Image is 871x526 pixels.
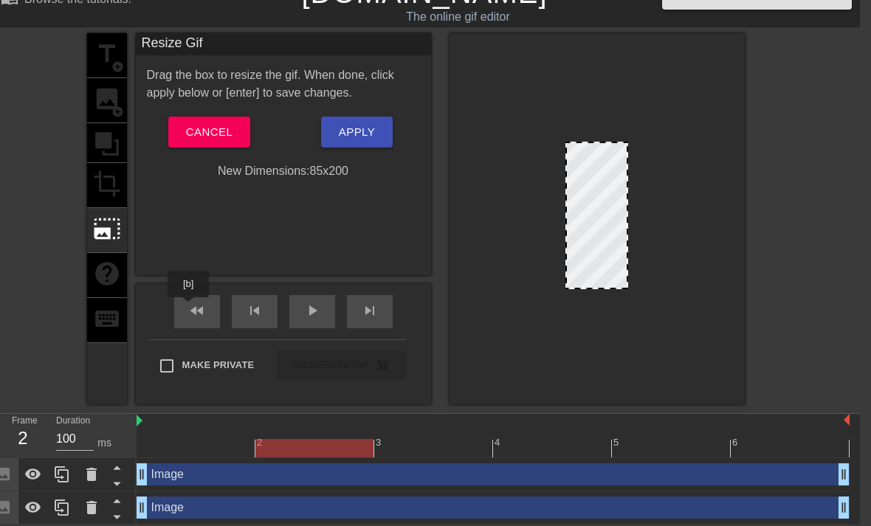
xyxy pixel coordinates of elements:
div: Resize Gif [136,33,431,55]
span: Make Private [182,358,255,373]
span: Apply [339,122,375,142]
div: The online gif editor [286,8,629,26]
div: ms [97,435,111,451]
span: photo_size_select_large [93,215,121,243]
button: Apply [321,117,393,148]
label: Duration [56,417,90,426]
span: skip_next [361,302,379,319]
div: 4 [495,435,503,450]
div: 2 [257,435,265,450]
div: 5 [613,435,622,450]
div: 2 [12,425,34,451]
span: drag_handle [134,467,149,482]
span: drag_handle [836,500,851,515]
span: drag_handle [134,500,149,515]
div: 3 [376,435,384,450]
span: skip_previous [246,302,264,319]
button: Cancel [168,117,250,148]
span: Cancel [186,122,233,142]
span: play_arrow [303,302,321,319]
span: drag_handle [836,467,851,482]
div: Drag the box to resize the gif. When done, click apply below or [enter] to save changes. [136,66,431,102]
div: Frame [1,414,45,457]
div: 6 [732,435,740,450]
div: New Dimensions: 85 x 200 [136,162,431,180]
img: bound-end.png [844,414,850,426]
span: fast_rewind [188,302,206,319]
